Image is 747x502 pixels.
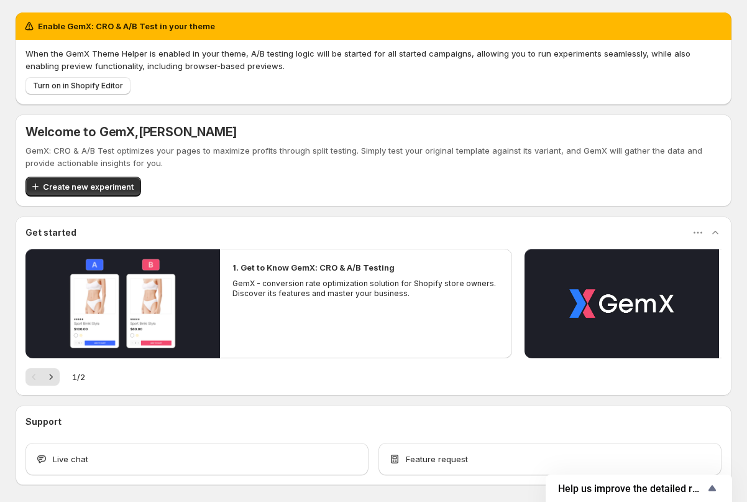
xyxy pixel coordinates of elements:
[72,371,85,383] span: 1 / 2
[25,77,131,95] button: Turn on in Shopify Editor
[525,249,719,358] button: Play video
[558,483,705,495] span: Help us improve the detailed report for A/B campaigns
[25,144,722,169] p: GemX: CRO & A/B Test optimizes your pages to maximize profits through split testing. Simply test ...
[135,124,237,139] span: , [PERSON_NAME]
[25,368,60,386] nav: Pagination
[25,177,141,197] button: Create new experiment
[25,416,62,428] h3: Support
[43,180,134,193] span: Create new experiment
[38,20,215,32] h2: Enable GemX: CRO & A/B Test in your theme
[232,261,395,274] h2: 1. Get to Know GemX: CRO & A/B Testing
[25,226,76,239] h3: Get started
[25,249,220,358] button: Play video
[53,453,88,465] span: Live chat
[25,47,722,72] p: When the GemX Theme Helper is enabled in your theme, A/B testing logic will be started for all st...
[558,481,720,496] button: Show survey - Help us improve the detailed report for A/B campaigns
[25,124,237,139] h5: Welcome to GemX
[232,279,500,299] p: GemX - conversion rate optimization solution for Shopify store owners. Discover its features and ...
[33,81,123,91] span: Turn on in Shopify Editor
[406,453,468,465] span: Feature request
[42,368,60,386] button: Next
